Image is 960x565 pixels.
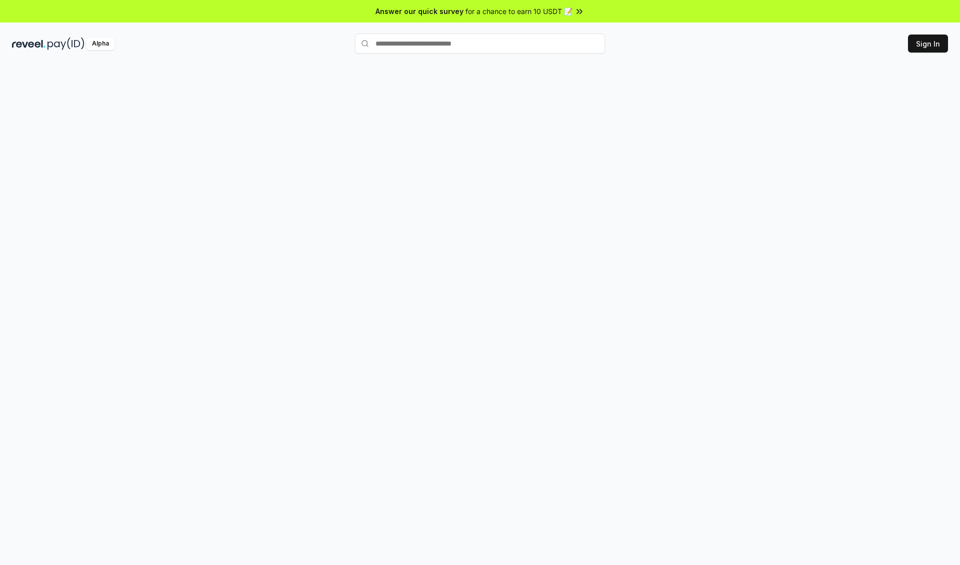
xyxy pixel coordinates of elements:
img: pay_id [47,38,84,50]
img: reveel_dark [12,38,45,50]
span: for a chance to earn 10 USDT 📝 [465,6,572,17]
button: Sign In [908,35,948,53]
span: Answer our quick survey [375,6,463,17]
div: Alpha [86,38,114,50]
